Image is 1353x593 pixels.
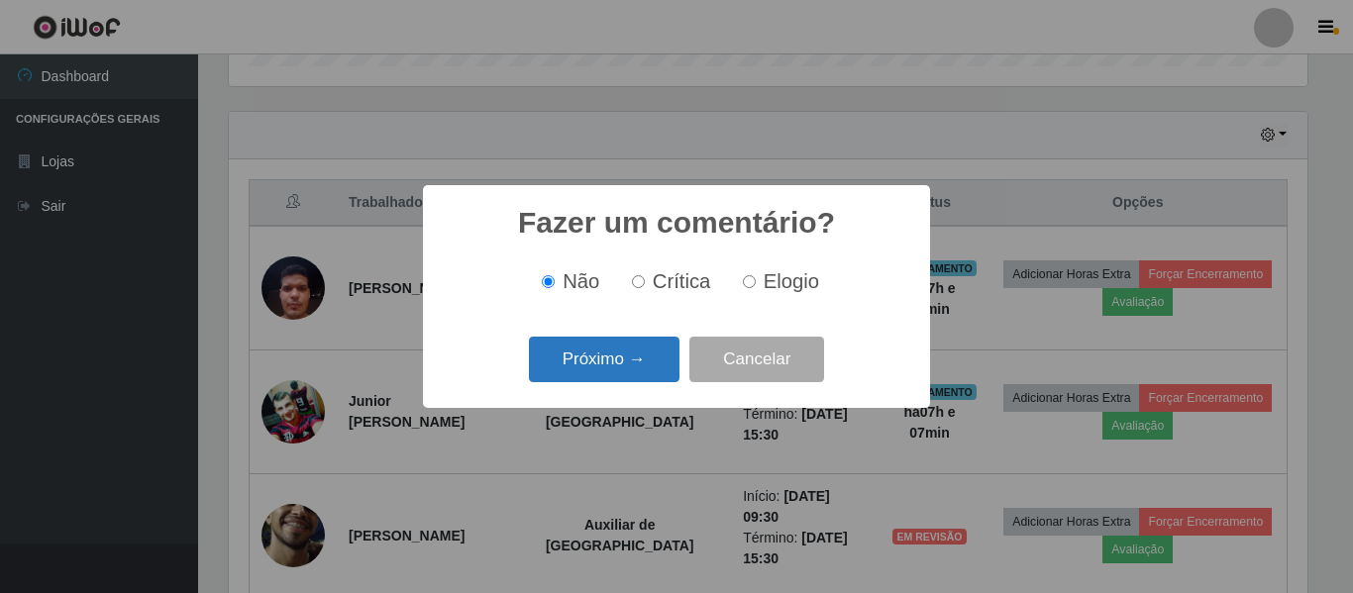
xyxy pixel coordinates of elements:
[542,275,555,288] input: Não
[632,275,645,288] input: Crítica
[653,270,711,292] span: Crítica
[563,270,599,292] span: Não
[689,337,824,383] button: Cancelar
[764,270,819,292] span: Elogio
[518,205,835,241] h2: Fazer um comentário?
[743,275,756,288] input: Elogio
[529,337,679,383] button: Próximo →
